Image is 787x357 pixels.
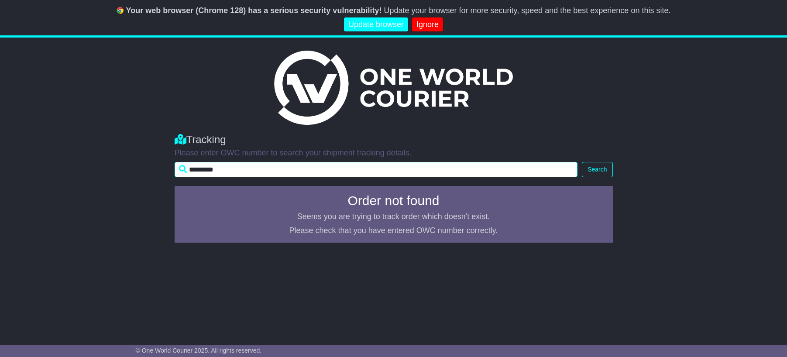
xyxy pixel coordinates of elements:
a: Update browser [344,17,408,32]
p: Please check that you have entered OWC number correctly. [180,226,608,236]
b: Your web browser (Chrome 128) has a serious security vulnerability! [126,6,382,15]
h4: Order not found [180,193,608,208]
span: © One World Courier 2025. All rights reserved. [136,347,262,354]
p: Seems you are trying to track order which doesn't exist. [180,212,608,222]
div: Tracking [175,134,613,146]
a: Ignore [412,17,443,32]
button: Search [582,162,612,177]
span: Update your browser for more security, speed and the best experience on this site. [384,6,670,15]
img: Light [274,51,512,125]
p: Please enter OWC number to search your shipment tracking details. [175,148,613,158]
